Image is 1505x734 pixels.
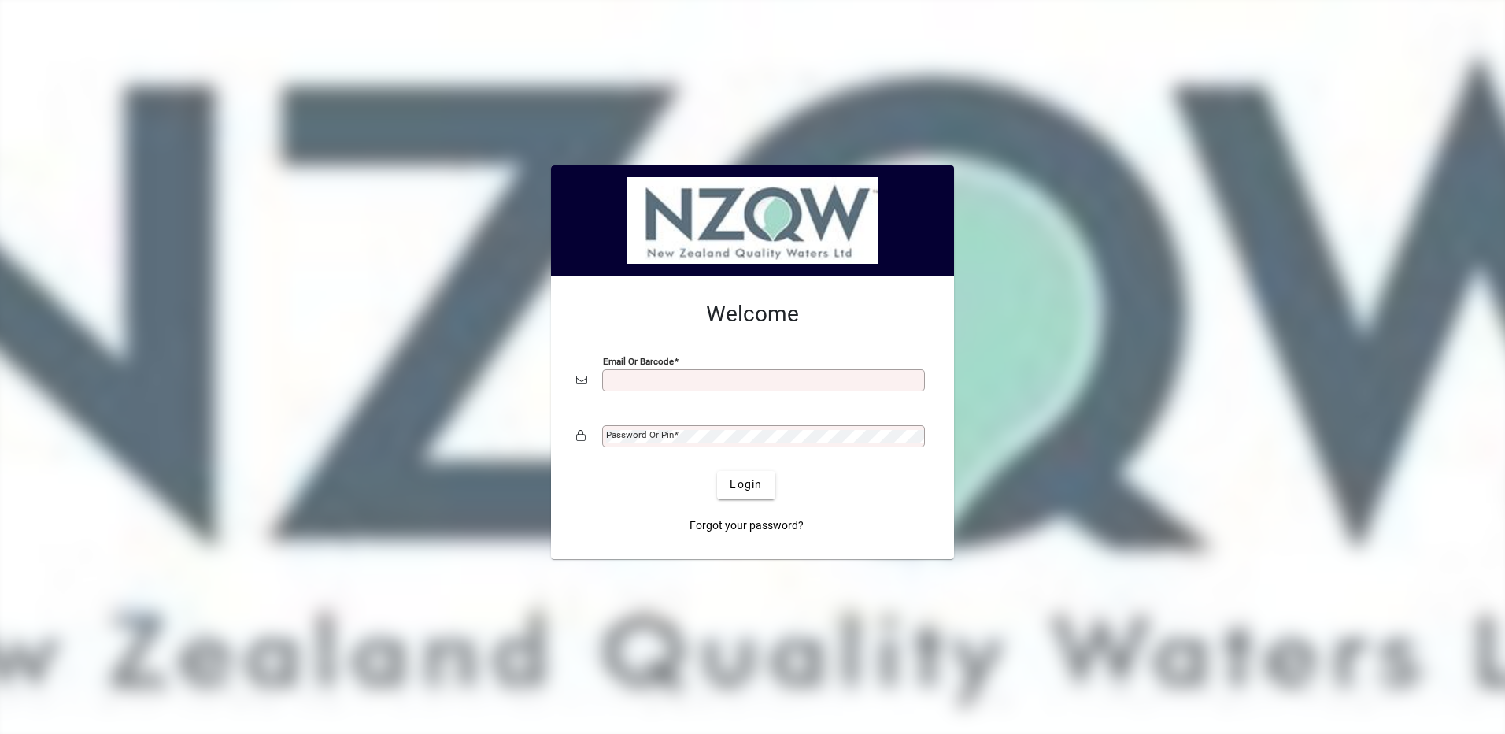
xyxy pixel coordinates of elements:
button: Login [717,471,775,499]
mat-label: Email or Barcode [603,355,674,366]
h2: Welcome [576,301,929,328]
mat-label: Password or Pin [606,429,674,440]
a: Forgot your password? [683,512,810,540]
span: Forgot your password? [690,517,804,534]
span: Login [730,476,762,493]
